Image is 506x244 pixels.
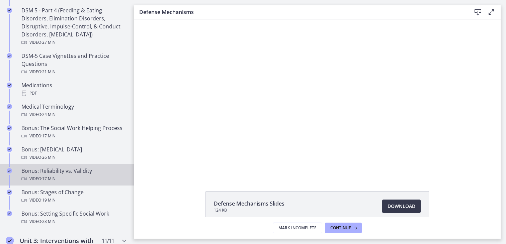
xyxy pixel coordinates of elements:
[21,175,126,183] div: Video
[21,89,126,97] div: PDF
[330,225,351,231] span: Continue
[41,38,56,46] span: · 27 min
[7,125,12,131] i: Completed
[7,211,12,216] i: Completed
[41,153,56,161] span: · 26 min
[41,196,56,204] span: · 19 min
[214,200,284,208] span: Defense Mechanisms Slides
[21,103,126,119] div: Medical Terminology
[41,175,56,183] span: · 17 min
[7,190,12,195] i: Completed
[41,132,56,140] span: · 17 min
[382,200,421,213] a: Download
[41,218,56,226] span: · 23 min
[273,223,322,233] button: Mark Incomplete
[21,132,126,140] div: Video
[21,81,126,97] div: Medications
[21,6,126,46] div: DSM 5 - Part 4 (Feeding & Eating Disorders, Elimination Disorders, Disruptive, Impulse-Control, &...
[41,111,56,119] span: · 24 min
[21,167,126,183] div: Bonus: Reliability vs. Validity
[21,38,126,46] div: Video
[21,111,126,119] div: Video
[21,124,126,140] div: Bonus: The Social Work Helping Process
[21,52,126,76] div: DSM-5 Case Vignettes and Practice Questions
[7,104,12,109] i: Completed
[7,147,12,152] i: Completed
[21,68,126,76] div: Video
[278,225,317,231] span: Mark Incomplete
[7,83,12,88] i: Completed
[7,53,12,58] i: Completed
[21,218,126,226] div: Video
[139,8,460,16] h3: Defense Mechanisms
[7,8,12,13] i: Completed
[7,168,12,173] i: Completed
[21,196,126,204] div: Video
[41,68,56,76] span: · 21 min
[388,202,415,210] span: Download
[21,145,126,161] div: Bonus: [MEDICAL_DATA]
[21,210,126,226] div: Bonus: Setting Specific Social Work
[21,188,126,204] div: Bonus: Stages of Change
[134,19,501,176] iframe: Video Lesson
[214,208,284,213] span: 124 KB
[21,153,126,161] div: Video
[325,223,362,233] button: Continue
